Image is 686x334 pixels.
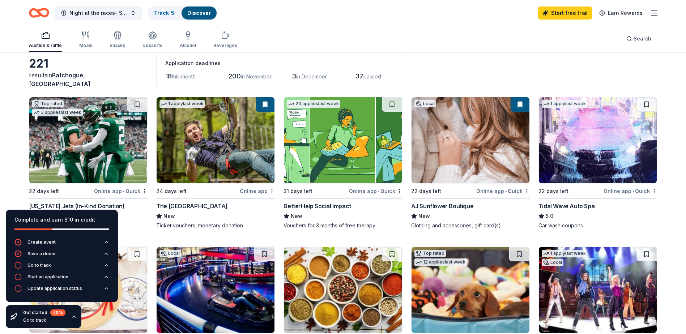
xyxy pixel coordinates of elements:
a: Start free trial [538,7,592,20]
div: 22 days left [411,187,441,196]
div: Application deadlines [165,59,398,68]
a: Discover [187,10,211,16]
div: Desserts [142,43,162,48]
div: The [GEOGRAPHIC_DATA] [156,202,227,210]
div: Start an application [27,274,68,280]
a: Image for BetterHelp Social Impact20 applieslast week31 days leftOnline app•QuickBetterHelp Socia... [284,97,402,229]
div: 3 applies last week [32,109,83,116]
span: in [29,72,90,87]
img: Image for Tidal Wave Auto Spa [539,97,657,183]
div: 221 [29,56,148,71]
span: • [123,188,124,194]
span: New [418,212,430,220]
button: Update application status [14,285,109,296]
div: Local [414,100,436,107]
div: 12 applies last week [414,258,467,266]
button: Snacks [110,28,125,52]
div: BetterHelp Social Impact [284,202,351,210]
div: Ticket vouchers, monetary donation [156,222,275,229]
div: 20 applies last week [287,100,340,108]
div: Go to track [27,262,51,268]
div: Online app Quick [94,187,148,196]
div: Online app [240,187,275,196]
button: Desserts [142,28,162,52]
img: Image for BarkBox [412,247,529,333]
span: passed [363,73,381,80]
div: 1 apply last week [542,250,587,257]
span: Night at the races- Spring baseball trip [69,9,127,17]
div: Online app Quick [349,187,402,196]
div: Tidal Wave Auto Spa [538,202,595,210]
div: Update application status [27,286,82,291]
span: 18 [165,72,172,80]
button: Alcohol [180,28,196,52]
div: Online app Quick [604,187,657,196]
div: Complete and earn $10 in credit [14,215,109,224]
div: Top rated [414,250,446,257]
div: Local [542,259,563,266]
button: Create event [14,239,109,250]
div: Get started [23,309,65,316]
span: New [291,212,302,220]
span: in December [296,73,327,80]
span: New [163,212,175,220]
div: Create event [27,239,56,245]
span: 5.0 [546,212,553,220]
img: Image for Price Chopper [284,247,402,333]
div: 1 apply last week [159,100,205,108]
div: Beverages [213,43,237,48]
div: 40 % [50,309,65,316]
span: • [378,188,379,194]
img: Image for AJ Sunflower Boutique [412,97,529,183]
span: Patchogue, [GEOGRAPHIC_DATA] [29,72,90,87]
a: Image for Tidal Wave Auto Spa1 applylast week22 days leftOnline app•QuickTidal Wave Auto Spa5.0Ca... [538,97,657,229]
div: Snacks [110,43,125,48]
a: Home [29,4,49,21]
span: • [505,188,507,194]
div: 22 days left [29,187,59,196]
span: in November [241,73,272,80]
div: 24 days left [156,187,187,196]
button: Meals [79,28,92,52]
a: Track· 5 [154,10,174,16]
div: Alcohol [180,43,196,48]
div: [US_STATE] Jets (In-Kind Donation) [29,202,124,210]
span: 3 [292,72,296,80]
div: Car wash coupons [538,222,657,229]
button: Track· 5Discover [148,6,217,20]
div: Vouchers for 3 months of free therapy [284,222,402,229]
div: 1 apply last week [542,100,587,108]
div: Save a donor [27,251,56,257]
img: Image for BetterHelp Social Impact [284,97,402,183]
button: Beverages [213,28,237,52]
span: this month [172,73,196,80]
img: Image for Tilles Center for the Performing Arts [539,247,657,333]
span: 37 [355,72,363,80]
button: Go to track [14,262,109,273]
div: Auction & raffle [29,43,62,48]
div: Clothing and accessories, gift card(s) [411,222,530,229]
a: Earn Rewards [595,7,647,20]
div: 31 days left [284,187,312,196]
a: Image for New York Jets (In-Kind Donation)Top rated3 applieslast week22 days leftOnline app•Quick... [29,97,148,229]
a: Image for AJ Sunflower BoutiqueLocal22 days leftOnline app•QuickAJ Sunflower BoutiqueNewClothing ... [411,97,530,229]
span: Search [634,34,651,43]
a: Image for The Adventure Park1 applylast week24 days leftOnline appThe [GEOGRAPHIC_DATA]NewTicket ... [156,97,275,229]
div: results [29,71,148,88]
button: Night at the races- Spring baseball trip [55,6,142,20]
img: Image for RPM Raceway [157,247,274,333]
img: Image for New York Jets (In-Kind Donation) [29,97,147,183]
span: 200 [229,72,241,80]
button: Search [621,31,657,46]
span: • [632,188,634,194]
div: Meals [79,43,92,48]
div: Top rated [32,100,64,107]
button: Start an application [14,273,109,285]
div: AJ Sunflower Boutique [411,202,474,210]
div: Go to track [23,317,65,323]
div: Local [159,250,181,257]
img: Image for The Adventure Park [157,97,274,183]
button: Auction & raffle [29,28,62,52]
div: Online app Quick [476,187,530,196]
div: 22 days left [538,187,568,196]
